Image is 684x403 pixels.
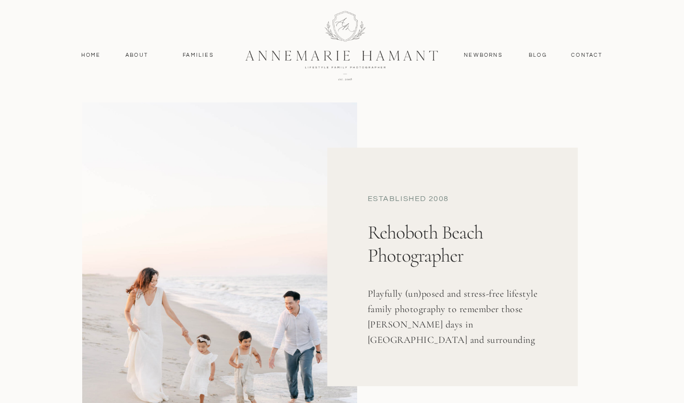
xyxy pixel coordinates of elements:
a: Newborns [460,51,507,60]
h3: Playfully (un)posed and stress-free lifestyle family photography to remember those [PERSON_NAME] ... [368,286,549,351]
div: established 2008 [368,193,563,206]
a: Families [177,51,220,60]
a: Home [77,51,105,60]
a: Blog [527,51,549,60]
a: contact [566,51,608,60]
h1: Rehoboth Beach Photographer [368,221,558,304]
a: About [123,51,151,60]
